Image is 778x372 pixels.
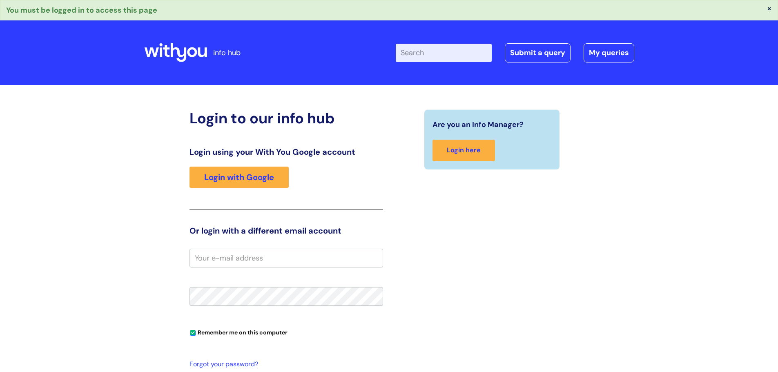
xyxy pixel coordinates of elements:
[189,147,383,157] h3: Login using your With You Google account
[189,109,383,127] h2: Login to our info hub
[505,43,571,62] a: Submit a query
[432,118,524,131] span: Are you an Info Manager?
[190,330,196,336] input: Remember me on this computer
[189,167,289,188] a: Login with Google
[213,46,241,59] p: info hub
[189,359,379,370] a: Forgot your password?
[189,327,288,336] label: Remember me on this computer
[396,44,492,62] input: Search
[432,140,495,161] a: Login here
[767,4,772,12] button: ×
[584,43,634,62] a: My queries
[189,325,383,339] div: You can uncheck this option if you're logging in from a shared device
[189,226,383,236] h3: Or login with a different email account
[189,249,383,267] input: Your e-mail address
